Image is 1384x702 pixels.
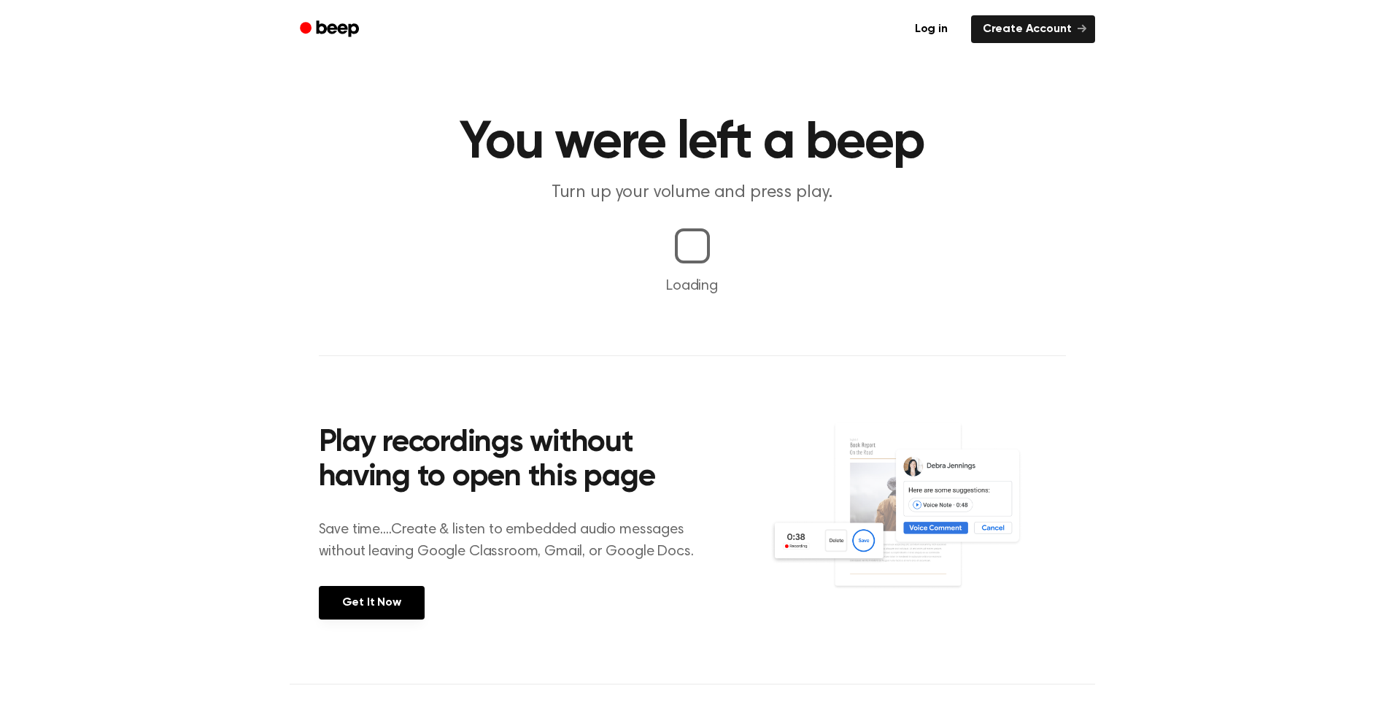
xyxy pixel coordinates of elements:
img: Voice Comments on Docs and Recording Widget [770,422,1065,618]
a: Get It Now [319,586,425,620]
a: Create Account [971,15,1095,43]
h2: Play recordings without having to open this page [319,426,712,495]
p: Loading [18,275,1366,297]
p: Turn up your volume and press play. [412,181,973,205]
h1: You were left a beep [319,117,1066,169]
a: Beep [290,15,372,44]
a: Log in [900,12,962,46]
p: Save time....Create & listen to embedded audio messages without leaving Google Classroom, Gmail, ... [319,519,712,563]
